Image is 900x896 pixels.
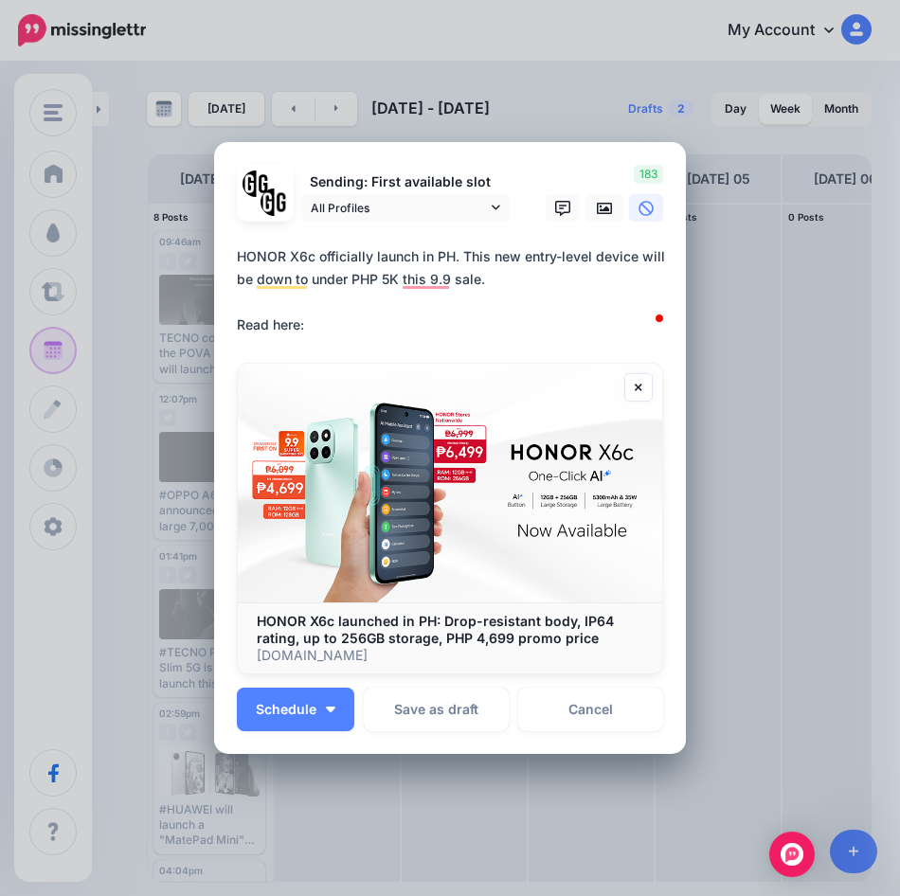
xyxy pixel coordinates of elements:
p: Sending: First available slot [301,171,510,193]
span: 183 [634,165,663,184]
img: JT5sWCfR-79925.png [261,188,288,216]
img: arrow-down-white.png [326,707,335,712]
textarea: To enrich screen reader interactions, please activate Accessibility in Grammarly extension settings [237,245,673,336]
span: All Profiles [311,198,487,218]
img: HONOR X6c launched in PH: Drop-resistant body, IP64 rating, up to 256GB storage, PHP 4,699 promo ... [238,364,662,602]
div: HONOR X6c officially launch in PH. This new entry-level device will be down to under PHP 5K this ... [237,245,673,336]
div: Open Intercom Messenger [769,832,815,877]
img: 353459792_649996473822713_4483302954317148903_n-bsa138318.png [243,170,270,198]
span: Schedule [256,703,316,716]
a: All Profiles [301,194,510,222]
b: HONOR X6c launched in PH: Drop-resistant body, IP64 rating, up to 256GB storage, PHP 4,699 promo ... [257,613,614,646]
button: Save as draft [364,688,509,731]
a: Cancel [518,688,663,731]
p: [DOMAIN_NAME] [257,647,643,664]
button: Schedule [237,688,354,731]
